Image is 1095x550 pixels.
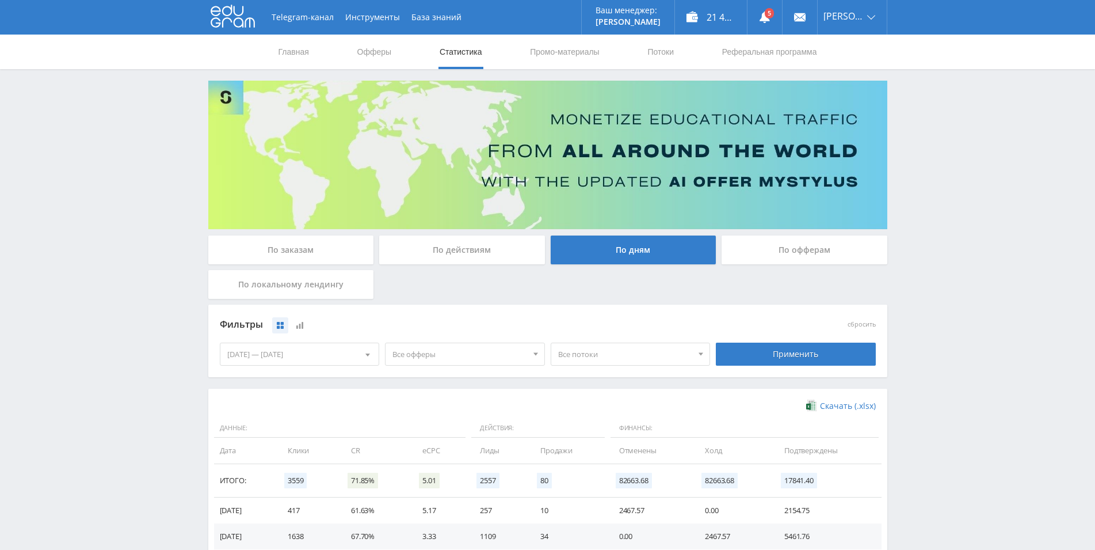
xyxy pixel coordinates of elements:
span: Действия: [471,419,604,438]
img: Banner [208,81,887,229]
button: сбросить [848,321,876,328]
a: Скачать (.xlsx) [806,400,875,412]
td: 417 [276,498,339,524]
td: [DATE] [214,524,276,549]
a: Потоки [646,35,675,69]
td: 5.17 [411,498,468,524]
span: 3559 [284,473,307,488]
td: 2467.57 [693,524,773,549]
a: Главная [277,35,310,69]
a: Промо-материалы [529,35,600,69]
td: 0.00 [693,498,773,524]
p: Ваш менеджер: [596,6,661,15]
td: 67.70% [339,524,411,549]
td: 10 [529,498,608,524]
span: Скачать (.xlsx) [820,401,876,411]
p: [PERSON_NAME] [596,17,661,26]
div: По локальному лендингу [208,270,374,299]
span: 82663.68 [616,473,652,488]
div: Применить [716,343,876,366]
td: 1638 [276,524,339,549]
td: Продажи [529,438,608,464]
a: Реферальная программа [721,35,818,69]
span: Все офферы [392,343,527,365]
td: Итого: [214,464,276,498]
td: 34 [529,524,608,549]
td: 61.63% [339,498,411,524]
a: Офферы [356,35,393,69]
td: 2154.75 [773,498,881,524]
span: 5.01 [419,473,439,488]
span: [PERSON_NAME] [823,12,864,21]
span: 17841.40 [781,473,817,488]
div: По действиям [379,236,545,264]
td: Отменены [608,438,693,464]
span: 82663.68 [701,473,738,488]
td: 2467.57 [608,498,693,524]
div: По офферам [722,236,887,264]
td: Лиды [468,438,529,464]
span: 2557 [476,473,499,488]
td: Клики [276,438,339,464]
div: По дням [551,236,716,264]
td: CR [339,438,411,464]
span: Данные: [214,419,466,438]
td: Дата [214,438,276,464]
td: 3.33 [411,524,468,549]
td: Подтверждены [773,438,881,464]
td: 257 [468,498,529,524]
td: 5461.76 [773,524,881,549]
span: Все потоки [558,343,693,365]
span: 80 [537,473,552,488]
td: 1109 [468,524,529,549]
td: [DATE] [214,498,276,524]
div: Фильтры [220,316,711,333]
a: Статистика [438,35,483,69]
div: [DATE] — [DATE] [220,343,379,365]
span: 71.85% [348,473,378,488]
img: xlsx [806,400,816,411]
td: eCPC [411,438,468,464]
td: Холд [693,438,773,464]
div: По заказам [208,236,374,264]
span: Финансы: [611,419,879,438]
td: 0.00 [608,524,693,549]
